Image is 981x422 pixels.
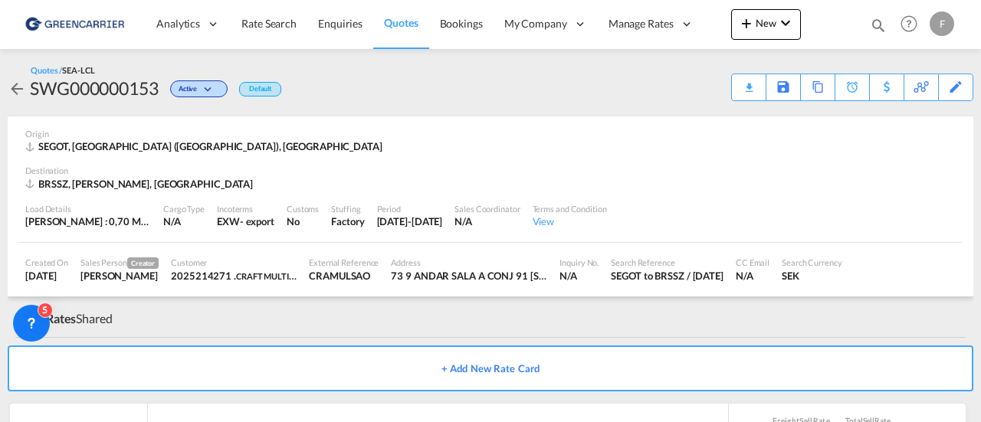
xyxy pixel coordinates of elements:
div: SWG000000153 [30,76,159,100]
div: Help [896,11,930,38]
div: [PERSON_NAME] : 0,70 MT | Volumetric Wt : 3,00 CBM | Chargeable Wt : 3,00 W/M [25,214,151,228]
div: Sales Person [80,257,159,269]
div: Change Status Here [170,80,228,97]
div: Save As Template [766,74,800,100]
div: External Reference [309,257,379,268]
div: SEGOT to BRSSZ / 29 Sep 2025 [611,269,723,283]
md-icon: icon-arrow-left [8,80,26,98]
span: New [737,17,795,29]
md-icon: icon-plus 400-fg [737,14,756,32]
div: 2025214271 . [171,269,297,283]
div: - export [240,214,274,228]
span: Quotes [384,16,418,29]
div: Change Status Here [159,76,231,100]
span: Manage Rates [609,16,674,31]
div: Default [239,82,281,97]
md-icon: icon-chevron-down [201,86,219,94]
div: Sales Coordinator [454,203,520,214]
div: Created On [25,257,68,268]
div: Terms and Condition [533,203,607,214]
span: SEA-LCL [62,65,94,75]
span: Creator [127,257,159,269]
div: N/A [163,214,205,228]
md-icon: icon-magnify [870,17,887,34]
div: BRSSZ, Santos, Americas [25,177,257,191]
div: Factory Stuffing [331,214,364,228]
div: CC Email [736,257,769,268]
button: icon-plus 400-fgNewicon-chevron-down [731,9,801,40]
div: F [930,11,954,36]
div: Stuffing [331,203,364,214]
div: 31 Dec 2025 [377,214,443,228]
span: Enquiries [318,17,363,30]
span: SEGOT, [GEOGRAPHIC_DATA] ([GEOGRAPHIC_DATA]), [GEOGRAPHIC_DATA] [38,140,382,152]
span: Rate Search [241,17,297,30]
div: 73 9 ANDAR SALA A CONJ 91 AVENIDA JURUBATUBA 73, SP, ITAIM BIBI [391,269,547,283]
div: Inquiry No. [559,257,599,268]
div: SEGOT, Gothenburg (Goteborg), Europe [25,139,386,153]
div: icon-arrow-left [8,76,30,100]
div: No [287,214,319,228]
div: CRAMULSAO [309,269,379,283]
div: Search Currency [782,257,842,268]
span: Rates [46,311,77,325]
img: 609dfd708afe11efa14177256b0082fb.png [23,7,126,41]
span: Active [179,84,201,99]
div: Cargo Type [163,203,205,214]
div: N/A [559,269,599,283]
div: 29 Sep 2025 [25,269,68,283]
div: View [533,214,607,228]
div: icon-magnify [870,17,887,40]
div: Shared [14,310,113,327]
div: N/A [454,214,520,228]
div: SEK [782,269,842,283]
span: CRAFT MULTIMODAL LTDA [236,270,343,282]
div: Address [391,257,547,268]
div: Destination [25,165,956,176]
div: Origin [25,128,956,139]
md-icon: icon-chevron-down [776,14,795,32]
button: + Add New Rate Card [8,345,973,391]
div: Fredrik Fagerman [80,269,159,283]
div: Incoterms [217,203,274,214]
span: Help [896,11,922,37]
div: Customs [287,203,319,214]
div: EXW [217,214,240,228]
div: Customer [171,257,297,268]
span: Bookings [440,17,483,30]
div: Search Reference [611,257,723,268]
div: Quote PDF is not available at this time [740,74,758,88]
span: Analytics [156,16,200,31]
div: Load Details [25,203,151,214]
span: My Company [504,16,567,31]
div: Quotes /SEA-LCL [31,64,95,76]
md-icon: icon-download [740,77,758,88]
div: N/A [736,269,769,283]
div: Period [377,203,443,214]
